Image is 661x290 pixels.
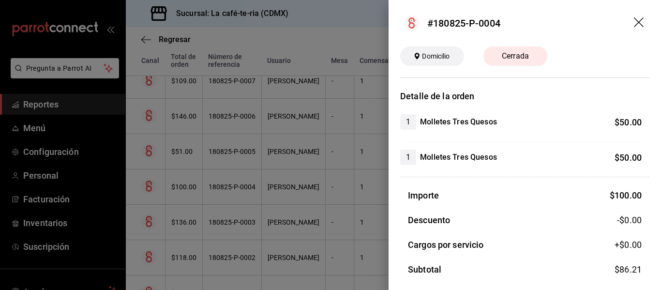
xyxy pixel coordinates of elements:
button: drag [634,17,646,29]
span: +$ 0.00 [615,238,642,251]
span: $ 86.21 [615,264,642,275]
h3: Cargos por servicio [408,238,484,251]
h4: Molletes Tres Quesos [420,116,497,128]
h3: Descuento [408,214,450,227]
span: $ 100.00 [610,190,642,200]
span: 1 [400,116,416,128]
span: Domicilio [418,51,453,61]
h3: Subtotal [408,263,441,276]
h3: Importe [408,189,439,202]
span: -$0.00 [617,214,642,227]
div: #180825-P-0004 [427,16,500,31]
h3: Detalle de la orden [400,90,649,103]
span: $ 50.00 [615,117,642,127]
span: $ 50.00 [615,153,642,163]
span: Cerrada [496,50,535,62]
span: 1 [400,152,416,163]
h4: Molletes Tres Quesos [420,152,497,163]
